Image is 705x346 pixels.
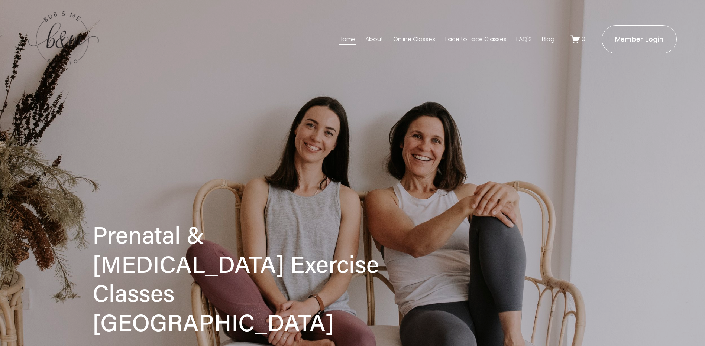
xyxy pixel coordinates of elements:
a: About [365,33,383,45]
a: FAQ'S [516,33,532,45]
h1: Prenatal & [MEDICAL_DATA] Exercise Classes [GEOGRAPHIC_DATA] [93,220,389,337]
a: Online Classes [393,33,435,45]
span: 0 [582,35,585,43]
a: Home [339,33,356,45]
a: Blog [542,33,554,45]
img: bubandme [28,10,99,68]
a: 0 items in cart [570,35,585,44]
ms-portal-inner: Member Login [615,35,663,44]
a: Member Login [602,25,677,53]
a: Face to Face Classes [445,33,507,45]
